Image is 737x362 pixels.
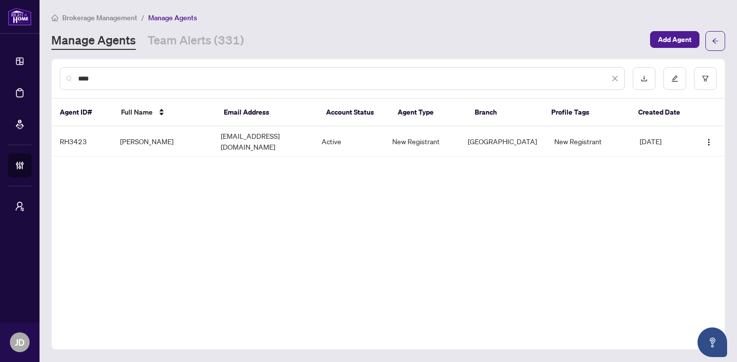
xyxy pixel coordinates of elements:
button: Open asap [697,327,727,357]
a: Manage Agents [51,32,136,50]
a: Team Alerts (331) [148,32,244,50]
img: logo [8,7,32,26]
td: [GEOGRAPHIC_DATA] [460,126,546,157]
span: edit [671,75,678,82]
th: Full Name [113,99,215,126]
span: user-switch [15,201,25,211]
td: New Registrant [546,126,632,157]
span: download [641,75,648,82]
th: Account Status [318,99,390,126]
span: arrow-left [712,38,719,44]
span: Manage Agents [148,13,197,22]
button: Logo [701,133,717,149]
li: / [141,12,144,23]
td: [PERSON_NAME] [112,126,213,157]
th: Agent Type [390,99,466,126]
td: [EMAIL_ADDRESS][DOMAIN_NAME] [213,126,314,157]
button: download [633,67,655,90]
button: filter [694,67,717,90]
td: [DATE] [632,126,692,157]
span: home [51,14,58,21]
td: New Registrant [384,126,460,157]
th: Email Address [216,99,318,126]
span: Add Agent [658,32,692,47]
span: JD [15,335,25,349]
th: Created Date [630,99,692,126]
span: close [612,75,618,82]
th: Branch [467,99,543,126]
th: Agent ID# [52,99,113,126]
img: Logo [705,138,713,146]
span: filter [702,75,709,82]
td: Active [314,126,384,157]
button: edit [663,67,686,90]
span: Full Name [121,107,153,118]
td: RH3423 [52,126,112,157]
th: Profile Tags [543,99,630,126]
span: Brokerage Management [62,13,137,22]
button: Add Agent [650,31,699,48]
